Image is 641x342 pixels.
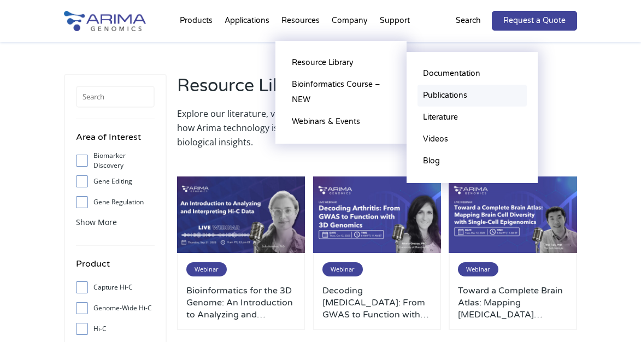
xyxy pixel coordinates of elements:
[449,176,577,253] img: March-2024-Webinar-500x300.jpg
[76,194,155,210] label: Gene Regulation
[76,86,155,108] input: Search
[458,262,498,276] span: Webinar
[417,150,527,172] a: Blog
[313,176,441,253] img: October-2023-Webinar-1-500x300.jpg
[76,152,155,169] label: Biomarker Discovery
[186,285,296,321] a: Bioinformatics for the 3D Genome: An Introduction to Analyzing and Interpreting Hi-C Data
[76,321,155,337] label: Hi-C
[76,257,155,279] h4: Product
[177,107,372,149] p: Explore our literature, videos, blogs to learn how Arima technology is unlocking new biological i...
[76,130,155,152] h4: Area of Interest
[417,128,527,150] a: Videos
[417,107,527,128] a: Literature
[456,14,481,28] p: Search
[76,173,155,190] label: Gene Editing
[177,176,305,253] img: Sep-2023-Webinar-500x300.jpg
[76,217,117,227] span: Show More
[458,285,567,321] a: Toward a Complete Brain Atlas: Mapping [MEDICAL_DATA] Diversity with Single-Cell Epigenomics
[64,11,146,31] img: Arima-Genomics-logo
[417,63,527,85] a: Documentation
[177,74,372,107] h2: Resource Library
[286,52,396,74] a: Resource Library
[76,300,155,316] label: Genome-Wide Hi-C
[286,111,396,133] a: Webinars & Events
[322,262,363,276] span: Webinar
[492,11,577,31] a: Request a Quote
[186,262,227,276] span: Webinar
[76,279,155,296] label: Capture Hi-C
[417,85,527,107] a: Publications
[322,285,432,321] a: Decoding [MEDICAL_DATA]: From GWAS to Function with 3D Genomics
[286,74,396,111] a: Bioinformatics Course – NEW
